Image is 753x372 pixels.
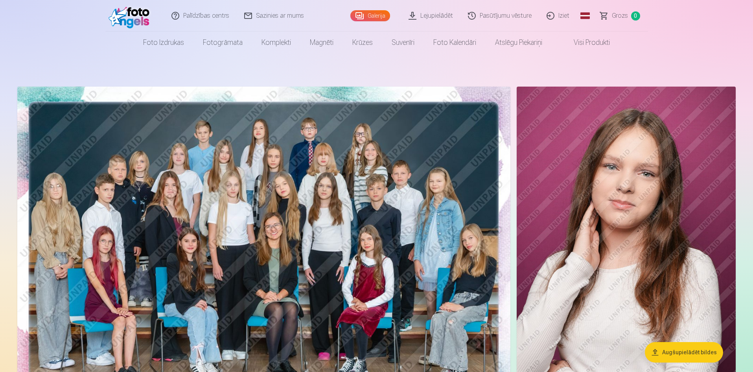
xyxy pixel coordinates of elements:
[612,11,628,20] span: Grozs
[350,10,390,21] a: Galerija
[193,31,252,54] a: Fotogrāmata
[486,31,552,54] a: Atslēgu piekariņi
[343,31,382,54] a: Krūzes
[382,31,424,54] a: Suvenīri
[645,342,723,363] button: Augšupielādēt bildes
[109,3,154,28] img: /fa1
[300,31,343,54] a: Magnēti
[134,31,193,54] a: Foto izdrukas
[252,31,300,54] a: Komplekti
[552,31,619,54] a: Visi produkti
[424,31,486,54] a: Foto kalendāri
[631,11,640,20] span: 0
